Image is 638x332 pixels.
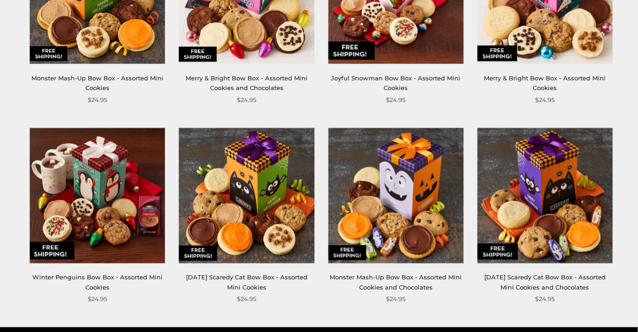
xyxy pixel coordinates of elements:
[237,95,256,105] span: $24.95
[31,74,163,91] a: Monster Mash-Up Bow Box - Assorted Mini Cookies
[536,294,555,304] span: $24.95
[484,74,606,91] a: Merry & Bright Bow Box - Assorted Mini Cookies
[484,273,606,290] a: [DATE] Scaredy Cat Bow Box - Assorted Mini Cookies and Chocolates
[330,273,462,290] a: Monster Mash-Up Bow Box - Assorted Mini Cookies and Chocolates
[7,297,96,325] iframe: Sign Up via Text for Offers
[328,128,463,263] img: Monster Mash-Up Bow Box - Assorted Mini Cookies and Chocolates
[186,273,307,290] a: [DATE] Scaredy Cat Bow Box - Assorted Mini Cookies
[30,128,165,263] img: Winter Penguins Bow Box - Assorted Mini Cookies
[237,294,256,304] span: $24.95
[536,95,555,105] span: $24.95
[186,74,307,91] a: Merry & Bright Bow Box - Assorted Mini Cookies and Chocolates
[331,74,461,91] a: Joyful Snowman Bow Box - Assorted Mini Cookies
[386,294,406,304] span: $24.95
[88,294,107,304] span: $24.95
[179,128,314,263] img: Halloween Scaredy Cat Bow Box - Assorted Mini Cookies
[32,273,163,290] a: Winter Penguins Bow Box - Assorted Mini Cookies
[477,128,613,263] img: Halloween Scaredy Cat Bow Box - Assorted Mini Cookies and Chocolates
[88,95,107,105] span: $24.95
[386,95,406,105] span: $24.95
